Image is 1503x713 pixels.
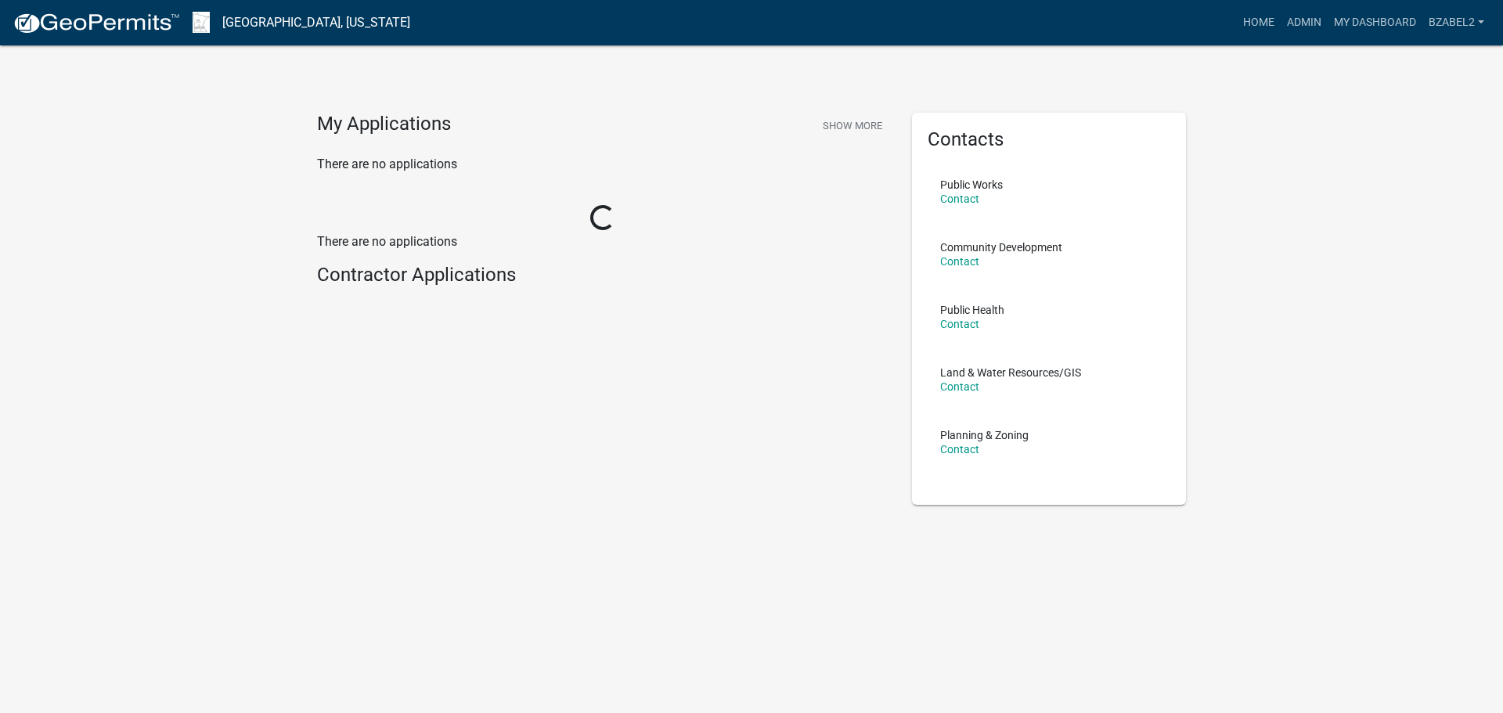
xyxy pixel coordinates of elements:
[940,242,1062,253] p: Community Development
[1237,8,1281,38] a: Home
[940,318,979,330] a: Contact
[317,113,451,136] h4: My Applications
[940,380,979,393] a: Contact
[940,430,1029,441] p: Planning & Zoning
[317,232,888,251] p: There are no applications
[940,443,979,456] a: Contact
[317,264,888,293] wm-workflow-list-section: Contractor Applications
[928,128,1170,151] h5: Contacts
[940,179,1003,190] p: Public Works
[940,367,1081,378] p: Land & Water Resources/GIS
[940,255,979,268] a: Contact
[193,12,210,33] img: Waseca County, Minnesota
[317,155,888,174] p: There are no applications
[1422,8,1490,38] a: bzabel2
[940,193,979,205] a: Contact
[1281,8,1328,38] a: Admin
[1328,8,1422,38] a: My Dashboard
[317,264,888,286] h4: Contractor Applications
[222,9,410,36] a: [GEOGRAPHIC_DATA], [US_STATE]
[816,113,888,139] button: Show More
[940,304,1004,315] p: Public Health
